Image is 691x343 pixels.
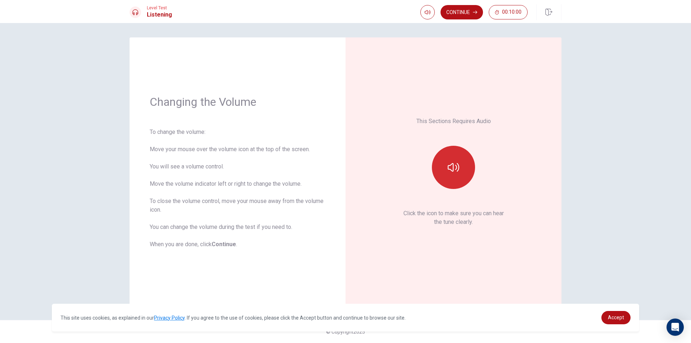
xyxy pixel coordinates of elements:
p: Click the icon to make sure you can hear the tune clearly. [403,209,504,226]
span: This site uses cookies, as explained in our . If you agree to the use of cookies, please click th... [60,315,406,321]
b: Continue [212,241,236,248]
h1: Listening [147,10,172,19]
p: This Sections Requires Audio [416,117,491,126]
span: Accept [608,315,624,320]
a: Privacy Policy [154,315,185,321]
button: 00:10:00 [489,5,528,19]
span: © Copyright 2025 [326,329,365,335]
h1: Changing the Volume [150,95,325,109]
div: Open Intercom Messenger [667,319,684,336]
a: dismiss cookie message [601,311,631,324]
button: Continue [441,5,483,19]
div: To change the volume: Move your mouse over the volume icon at the top of the screen. You will see... [150,128,325,249]
div: cookieconsent [52,304,639,331]
span: 00:10:00 [502,9,521,15]
span: Level Test [147,5,172,10]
